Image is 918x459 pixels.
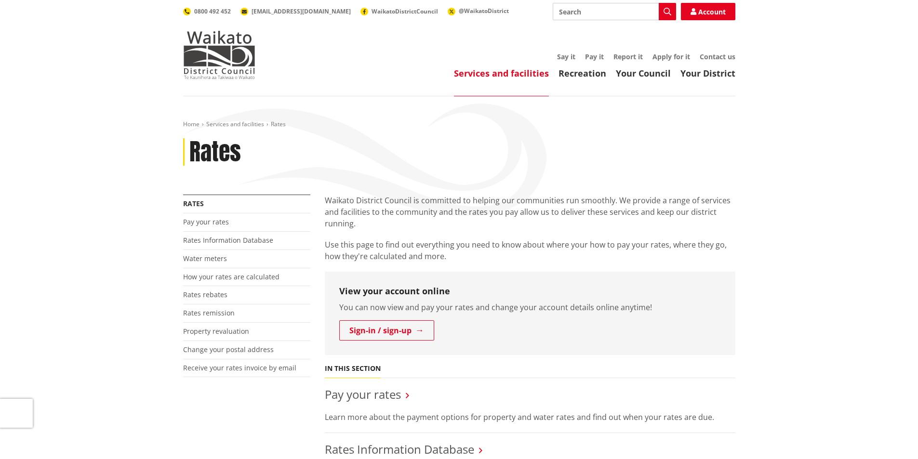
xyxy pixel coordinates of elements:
[252,7,351,15] span: [EMAIL_ADDRESS][DOMAIN_NAME]
[240,7,351,15] a: [EMAIL_ADDRESS][DOMAIN_NAME]
[652,52,690,61] a: Apply for it
[183,308,235,317] a: Rates remission
[183,31,255,79] img: Waikato District Council - Te Kaunihera aa Takiwaa o Waikato
[339,320,434,341] a: Sign-in / sign-up
[325,365,381,373] h5: In this section
[194,7,231,15] span: 0800 492 452
[271,120,286,128] span: Rates
[183,290,227,299] a: Rates rebates
[616,67,671,79] a: Your Council
[454,67,549,79] a: Services and facilities
[183,363,296,372] a: Receive your rates invoice by email
[339,302,721,313] p: You can now view and pay your rates and change your account details online anytime!
[183,327,249,336] a: Property revaluation
[372,7,438,15] span: WaikatoDistrictCouncil
[183,120,735,129] nav: breadcrumb
[325,441,474,457] a: Rates Information Database
[183,345,274,354] a: Change your postal address
[339,286,721,297] h3: View your account online
[559,67,606,79] a: Recreation
[183,199,204,208] a: Rates
[183,217,229,226] a: Pay your rates
[183,120,200,128] a: Home
[613,52,643,61] a: Report it
[459,7,509,15] span: @WaikatoDistrict
[325,239,735,262] p: Use this page to find out everything you need to know about where your how to pay your rates, whe...
[448,7,509,15] a: @WaikatoDistrict
[325,411,735,423] p: Learn more about the payment options for property and water rates and find out when your rates ar...
[680,67,735,79] a: Your District
[183,254,227,263] a: Water meters
[325,386,401,402] a: Pay your rates
[206,120,264,128] a: Services and facilities
[557,52,575,61] a: Say it
[585,52,604,61] a: Pay it
[325,195,735,229] p: Waikato District Council is committed to helping our communities run smoothly. We provide a range...
[681,3,735,20] a: Account
[700,52,735,61] a: Contact us
[183,7,231,15] a: 0800 492 452
[360,7,438,15] a: WaikatoDistrictCouncil
[553,3,676,20] input: Search input
[189,138,241,166] h1: Rates
[183,272,279,281] a: How your rates are calculated
[183,236,273,245] a: Rates Information Database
